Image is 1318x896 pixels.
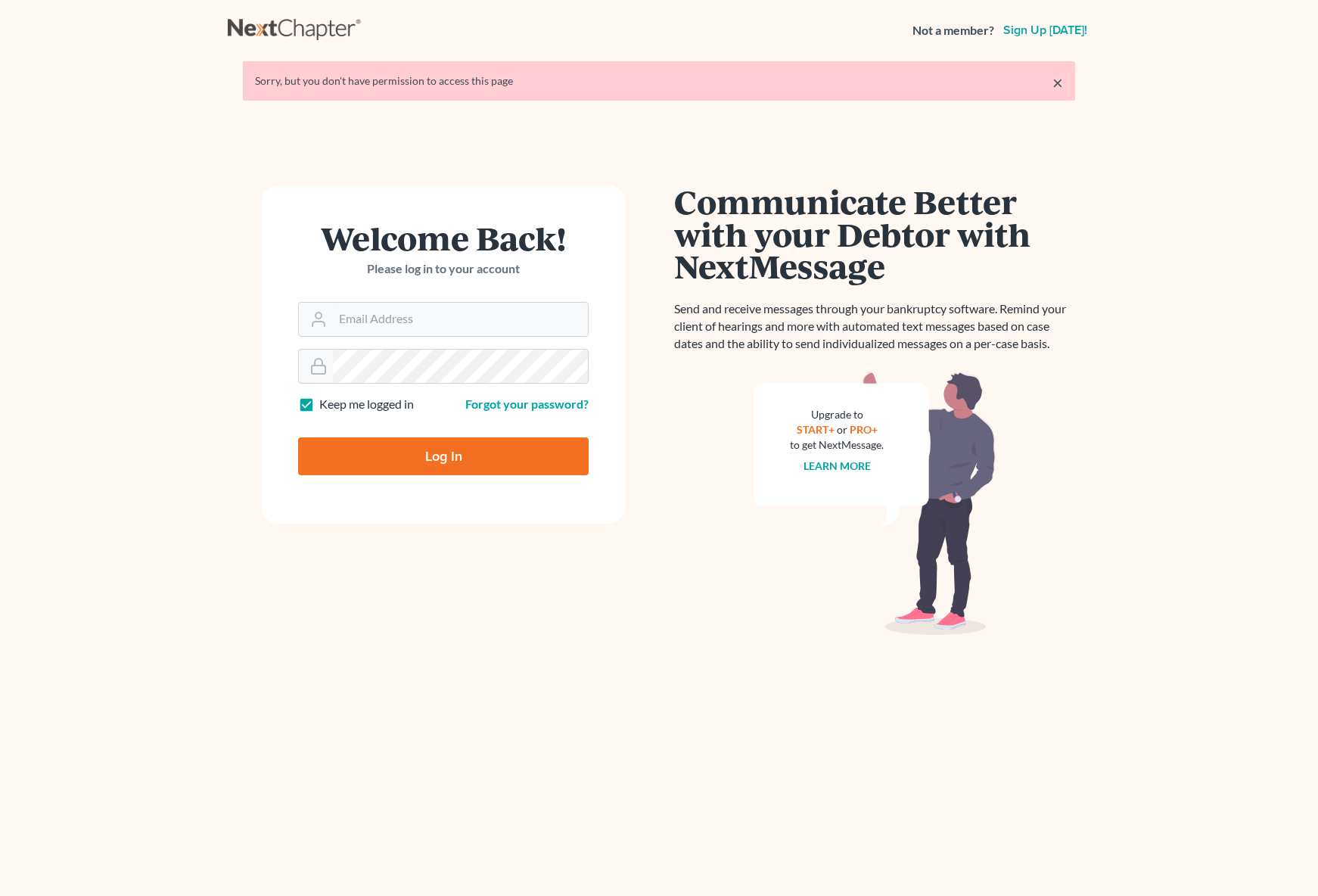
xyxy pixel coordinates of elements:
[790,407,884,422] div: Upgrade to
[333,303,588,336] input: Email Address
[837,423,847,436] span: or
[674,300,1075,353] p: Send and receive messages through your bankruptcy software. Remind your client of hearings and mo...
[1052,73,1063,92] a: ×
[804,459,871,472] a: Learn more
[255,73,1063,89] div: Sorry, but you don't have permission to access this page
[1000,24,1090,36] a: Sign up [DATE]!
[298,437,589,475] input: Log In
[319,396,414,413] label: Keep me logged in
[674,185,1075,282] h1: Communicate Better with your Debtor with NextMessage
[912,22,994,39] strong: Not a member?
[850,423,878,436] a: PRO+
[465,397,589,411] a: Forgot your password?
[298,260,589,278] p: Please log in to your account
[790,437,884,453] div: to get NextMessage.
[298,222,589,254] h1: Welcome Back!
[754,371,996,636] img: nextmessage_bg-59042aed3d76b12b5cd301f8e5b87938c9018125f34e5fa2b7a6b67550977c72.svg
[797,423,835,436] a: START+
